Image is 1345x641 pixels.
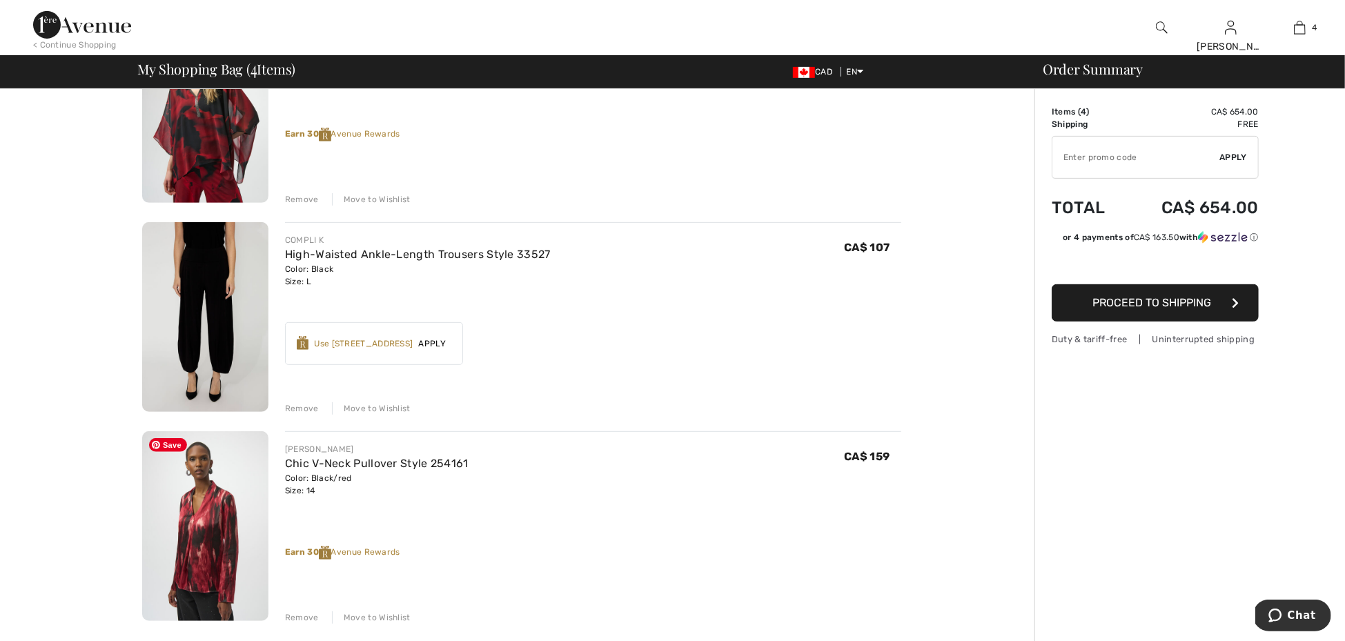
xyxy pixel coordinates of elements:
div: or 4 payments ofCA$ 163.50withSezzle Click to learn more about Sezzle [1052,231,1259,248]
div: or 4 payments of with [1063,231,1259,244]
div: Avenue Rewards [285,546,901,560]
a: Sign In [1225,21,1237,34]
a: 4 [1266,19,1333,36]
strong: Earn 30 [285,547,331,557]
iframe: PayPal-paypal [1052,248,1259,279]
td: Total [1052,184,1125,231]
strong: Earn 30 [285,129,331,139]
td: Items ( ) [1052,106,1125,118]
div: Color: Black/red Size: 14 [285,472,469,497]
span: CA$ 107 [844,241,890,254]
span: CA$ 159 [844,450,890,463]
span: 4 [1081,107,1086,117]
span: CAD [793,67,838,77]
img: Chic V-Neck Pullover Style 254161 [142,431,268,621]
span: EN [847,67,864,77]
img: search the website [1156,19,1168,36]
img: My Info [1225,19,1237,36]
input: Promo code [1052,137,1220,178]
span: 4 [251,59,257,77]
button: Proceed to Shipping [1052,284,1259,322]
img: 1ère Avenue [33,11,131,39]
span: Apply [413,337,451,350]
a: High-Waisted Ankle-Length Trousers Style 33527 [285,248,551,261]
div: Color: Black Size: L [285,263,551,288]
span: Proceed to Shipping [1092,296,1211,309]
img: High-Waisted Ankle-Length Trousers Style 33527 [142,222,268,412]
div: Duty & tariff-free | Uninterrupted shipping [1052,333,1259,346]
div: Avenue Rewards [285,128,901,141]
div: < Continue Shopping [33,39,117,51]
div: Order Summary [1026,62,1337,76]
span: 4 [1313,21,1317,34]
a: Chic V-Neck Pullover Style 254161 [285,457,469,470]
img: Reward-Logo.svg [297,336,309,350]
span: My Shopping Bag ( Items) [138,62,296,76]
img: Chic Sleeveless V-Neck Pullover Style 254090 [142,14,268,204]
div: Use [STREET_ADDRESS] [314,337,413,350]
iframe: Opens a widget where you can chat to one of our agents [1255,600,1331,634]
div: Remove [285,611,319,624]
td: CA$ 654.00 [1125,184,1259,231]
div: Move to Wishlist [332,611,411,624]
td: Free [1125,118,1259,130]
div: COMPLI K [285,234,551,246]
span: CA$ 163.50 [1134,233,1179,242]
td: Shipping [1052,118,1125,130]
div: Move to Wishlist [332,193,411,206]
div: [PERSON_NAME] [1197,39,1264,54]
img: Sezzle [1198,231,1248,244]
img: My Bag [1294,19,1306,36]
div: Remove [285,402,319,415]
span: Apply [1220,151,1248,164]
img: Canadian Dollar [793,67,815,78]
div: [PERSON_NAME] [285,443,469,455]
div: Remove [285,193,319,206]
td: CA$ 654.00 [1125,106,1259,118]
div: Move to Wishlist [332,402,411,415]
span: Save [149,438,187,452]
img: Reward-Logo.svg [319,546,331,560]
img: Reward-Logo.svg [319,128,331,141]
